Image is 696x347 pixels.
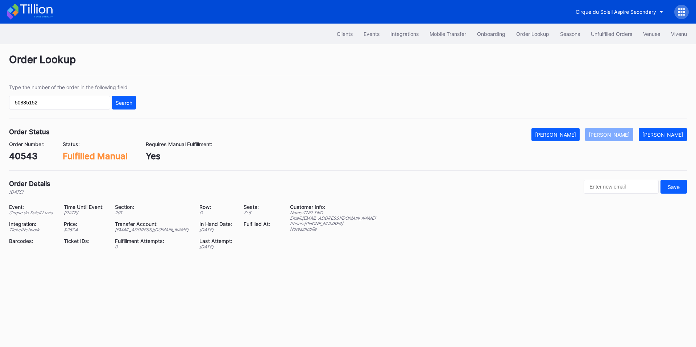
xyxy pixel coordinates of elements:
[146,141,212,147] div: Requires Manual Fulfillment:
[668,184,680,190] div: Save
[199,210,234,215] div: O
[115,204,190,210] div: Section:
[64,238,105,244] div: Ticket IDs:
[9,204,55,210] div: Event:
[199,244,234,249] div: [DATE]
[639,128,687,141] button: [PERSON_NAME]
[64,221,105,227] div: Price:
[290,204,376,210] div: Customer Info:
[199,204,234,210] div: Row:
[358,27,385,41] button: Events
[244,221,272,227] div: Fulfilled At:
[199,238,234,244] div: Last Attempt:
[584,180,659,194] input: Enter new email
[591,31,632,37] div: Unfulfilled Orders
[585,27,638,41] button: Unfulfilled Orders
[9,180,50,187] div: Order Details
[112,96,136,110] button: Search
[585,128,633,141] button: [PERSON_NAME]
[63,151,128,161] div: Fulfilled Manual
[9,84,136,90] div: Type the number of the order in the following field
[589,132,630,138] div: [PERSON_NAME]
[290,210,376,215] div: Name: TND TND
[9,96,110,110] input: GT59662
[115,210,190,215] div: 201
[63,141,128,147] div: Status:
[9,210,55,215] div: Cirque du Soleil Luzia
[511,27,555,41] button: Order Lookup
[516,31,549,37] div: Order Lookup
[146,151,212,161] div: Yes
[535,132,576,138] div: [PERSON_NAME]
[115,238,190,244] div: Fulfillment Attempts:
[643,31,660,37] div: Venues
[199,227,234,232] div: [DATE]
[570,5,669,18] button: Cirque du Soleil Aspire Secondary
[9,141,45,147] div: Order Number:
[430,31,466,37] div: Mobile Transfer
[290,226,376,232] div: Notes: mobile
[115,244,190,249] div: 0
[244,204,272,210] div: Seats:
[115,227,190,232] div: [EMAIL_ADDRESS][DOMAIN_NAME]
[199,221,234,227] div: In Hand Date:
[337,31,353,37] div: Clients
[666,27,692,41] button: Vivenu
[472,27,511,41] button: Onboarding
[560,31,580,37] div: Seasons
[642,132,683,138] div: [PERSON_NAME]
[424,27,472,41] button: Mobile Transfer
[9,189,50,195] div: [DATE]
[331,27,358,41] button: Clients
[9,238,55,244] div: Barcodes:
[9,53,687,75] div: Order Lookup
[576,9,656,15] div: Cirque du Soleil Aspire Secondary
[9,128,50,136] div: Order Status
[638,27,666,41] button: Venues
[531,128,580,141] button: [PERSON_NAME]
[364,31,380,37] div: Events
[290,215,376,221] div: Email: [EMAIL_ADDRESS][DOMAIN_NAME]
[244,210,272,215] div: 7 - 8
[115,221,190,227] div: Transfer Account:
[64,204,105,210] div: Time Until Event:
[290,221,376,226] div: Phone: [PHONE_NUMBER]
[64,210,105,215] div: [DATE]
[671,31,687,37] div: Vivenu
[9,227,55,232] div: TicketNetwork
[9,151,45,161] div: 40543
[64,227,105,232] div: $ 257.4
[116,100,132,106] div: Search
[555,27,585,41] button: Seasons
[660,180,687,194] button: Save
[385,27,424,41] button: Integrations
[390,31,419,37] div: Integrations
[9,221,55,227] div: Integration:
[477,31,505,37] div: Onboarding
